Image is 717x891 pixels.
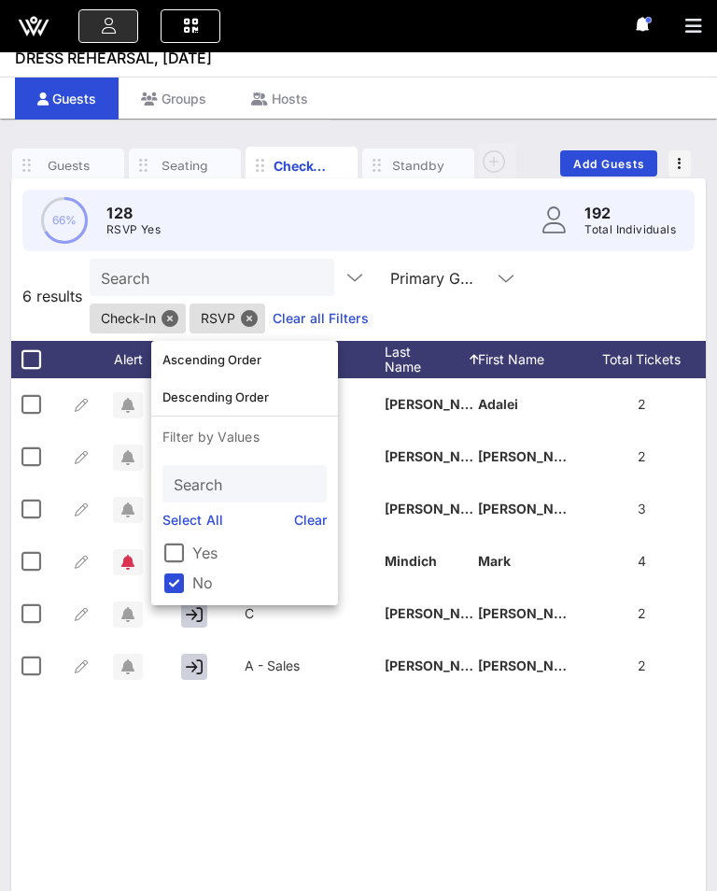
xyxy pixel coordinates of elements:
div: Hosts [229,78,330,120]
a: Clear [294,510,328,530]
div: 2 [571,587,711,640]
p: Total Individuals [584,220,676,239]
div: Ascending Order [162,352,327,367]
p: 192 [584,202,676,224]
div: 4 [571,535,711,587]
p: RSVP Yes [106,220,161,239]
label: Yes [192,544,327,562]
span: [PERSON_NAME] [478,658,588,673]
div: First Name [478,341,571,378]
div: Standby [390,157,446,175]
div: Alert [105,341,151,378]
span: Add Guests [572,157,646,171]
div: 2 [571,640,711,692]
div: Primary Guests [379,259,528,296]
span: C [245,605,254,621]
span: [PERSON_NAME] [385,605,495,621]
span: 6 results [22,285,82,307]
button: Close [162,310,178,327]
span: [PERSON_NAME] [385,448,495,464]
span: [PERSON_NAME] [478,448,588,464]
span: A - Sales [245,658,300,673]
div: Last Name [385,341,478,378]
span: Adalei [478,396,518,412]
label: No [192,573,327,592]
span: DRESS REHEARSAL, [DATE] [15,47,212,69]
p: 128 [106,202,161,224]
span: [PERSON_NAME] [478,501,588,516]
span: Mark [478,553,511,569]
div: Seating [157,157,213,175]
p: Filter by Values [151,417,338,458]
div: Guests [40,157,96,175]
span: Mindich [385,553,437,569]
button: Close [241,310,258,327]
div: 2 [571,378,711,431]
div: 2 [571,431,711,483]
div: Guests [15,78,119,120]
div: Descending Order [162,389,327,404]
div: Check-In [274,156,330,176]
button: Add Guests [560,150,657,177]
span: [PERSON_NAME] [478,605,588,621]
span: [PERSON_NAME] [385,501,495,516]
span: RSVP [201,304,254,333]
span: [PERSON_NAME] [385,658,495,673]
a: Select All [162,510,223,530]
span: [PERSON_NAME] [385,396,495,412]
div: 3 [571,483,711,535]
div: Total Tickets [571,341,711,378]
div: Groups [119,78,229,120]
span: Check-In [101,304,175,333]
a: Clear all Filters [273,308,369,329]
div: Primary Guests [390,270,481,287]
